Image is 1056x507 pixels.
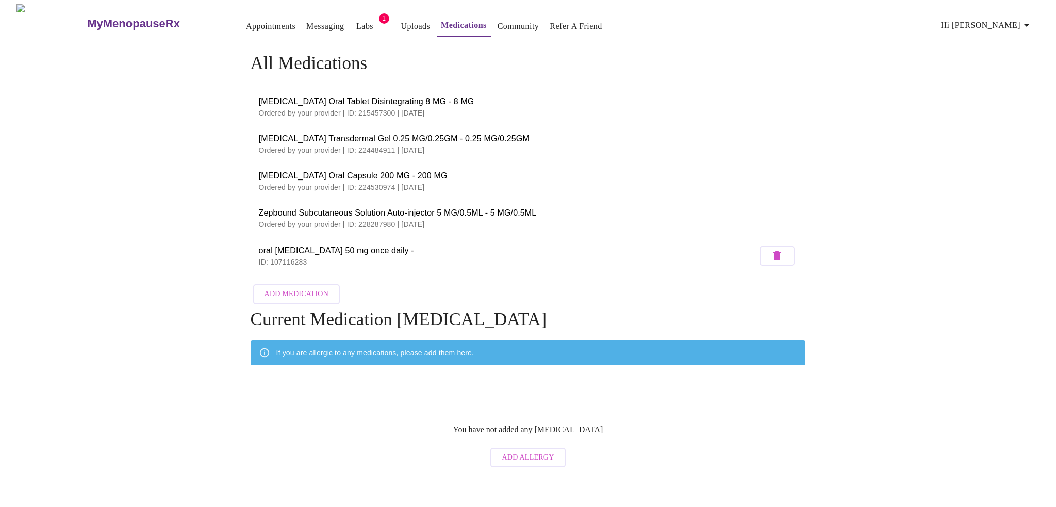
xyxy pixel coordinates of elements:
[259,207,798,219] span: Zepbound Subcutaneous Solution Auto-injector 5 MG/0.5ML - 5 MG/0.5ML
[259,145,798,155] p: Ordered by your provider | ID: 224484911 | [DATE]
[397,16,435,37] button: Uploads
[259,257,757,267] p: ID: 107116283
[259,108,798,118] p: Ordered by your provider | ID: 215457300 | [DATE]
[259,133,798,145] span: [MEDICAL_DATA] Transdermal Gel 0.25 MG/0.25GM - 0.25 MG/0.25GM
[276,344,474,362] div: If you are allergic to any medications, please add them here.
[251,309,806,330] h4: Current Medication [MEDICAL_DATA]
[259,219,798,230] p: Ordered by your provider | ID: 228287980 | [DATE]
[356,19,373,34] a: Labs
[941,18,1033,32] span: Hi [PERSON_NAME]
[242,16,300,37] button: Appointments
[379,13,389,24] span: 1
[265,288,328,301] span: Add Medication
[251,53,806,74] h4: All Medications
[306,19,344,34] a: Messaging
[498,19,539,34] a: Community
[546,16,606,37] button: Refer a Friend
[246,19,295,34] a: Appointments
[87,17,180,30] h3: MyMenopauseRx
[493,16,543,37] button: Community
[401,19,431,34] a: Uploads
[453,425,603,434] p: You have not added any [MEDICAL_DATA]
[550,19,602,34] a: Refer a Friend
[349,16,382,37] button: Labs
[490,448,565,468] button: Add Allergy
[437,15,491,37] button: Medications
[16,4,86,43] img: MyMenopauseRx Logo
[86,6,221,42] a: MyMenopauseRx
[259,182,798,192] p: Ordered by your provider | ID: 224530974 | [DATE]
[259,170,798,182] span: [MEDICAL_DATA] Oral Capsule 200 MG - 200 MG
[502,451,554,464] span: Add Allergy
[302,16,348,37] button: Messaging
[253,284,340,304] button: Add Medication
[937,15,1037,36] button: Hi [PERSON_NAME]
[259,244,757,257] span: oral [MEDICAL_DATA] 50 mg once daily -
[259,95,798,108] span: [MEDICAL_DATA] Oral Tablet Disintegrating 8 MG - 8 MG
[441,18,487,32] a: Medications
